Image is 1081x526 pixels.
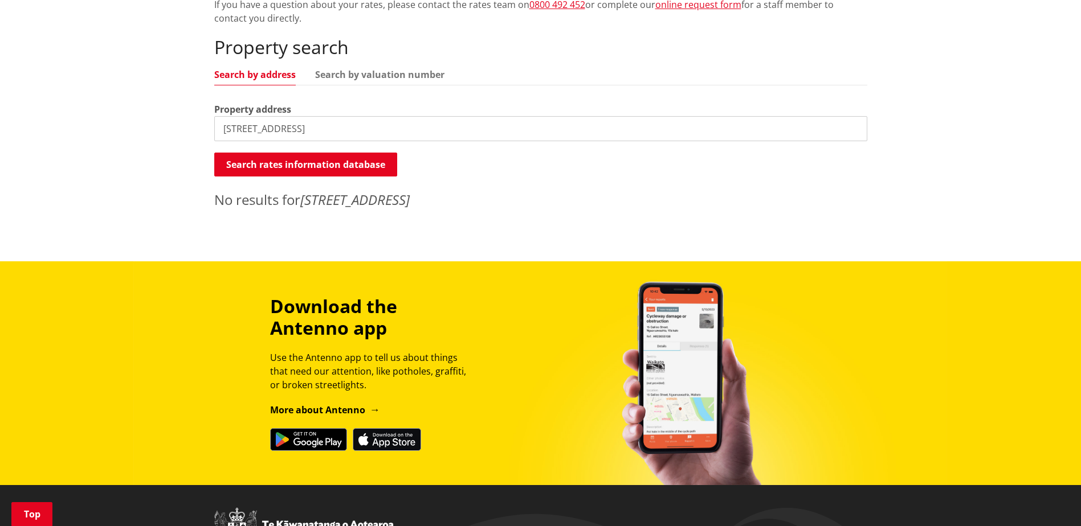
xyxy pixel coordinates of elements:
p: No results for [214,190,867,210]
img: Get it on Google Play [270,428,347,451]
label: Property address [214,102,291,116]
a: Search by valuation number [315,70,444,79]
iframe: Messenger Launcher [1029,478,1070,519]
em: [STREET_ADDRESS] [300,190,410,209]
a: Search by address [214,70,296,79]
p: Use the Antenno app to tell us about things that need our attention, like potholes, graffiti, or ... [270,351,476,392]
h2: Property search [214,36,867,58]
a: More about Antenno [270,404,380,416]
img: Download on the App Store [353,428,421,451]
button: Search rates information database [214,153,397,176]
input: e.g. Duke Street NGARUAWAHIA [214,116,867,141]
h3: Download the Antenno app [270,295,476,339]
a: Top [11,502,52,526]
